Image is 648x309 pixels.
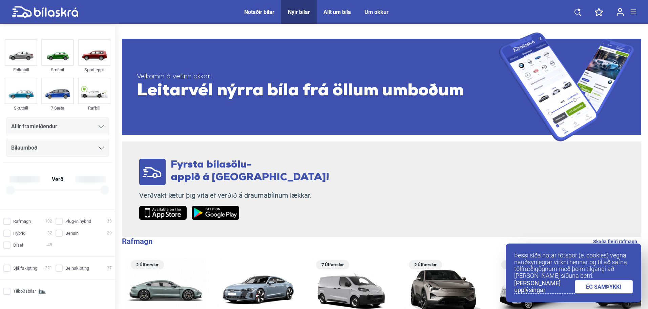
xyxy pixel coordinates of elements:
span: Rafmagn [13,218,31,225]
span: 221 [45,265,52,272]
span: 7 Útfærslur [319,260,346,269]
span: Verð [50,177,65,182]
p: Þessi síða notar fótspor (e. cookies) vegna nauðsynlegrar virkni hennar og til að safna tölfræðig... [514,252,633,279]
b: Rafmagn [122,237,152,246]
span: 102 [45,218,52,225]
span: Tilboðsbílar [13,288,36,295]
span: Beinskipting [65,265,89,272]
a: Um okkur [364,9,389,15]
span: Dísel [13,242,23,249]
span: Leitarvél nýrra bíla frá öllum umboðum [137,81,499,101]
span: Sjálfskipting [13,265,37,272]
span: 38 [107,218,112,225]
div: 7 Sæta [41,104,74,112]
a: Skoða fleiri rafmagn [593,237,637,246]
span: Bílaumboð [11,143,37,153]
span: 29 [107,230,112,237]
span: 2 Útfærslur [412,260,439,269]
a: Velkomin á vefinn okkar!Leitarvél nýrra bíla frá öllum umboðum [122,32,641,141]
div: Fólksbíll [5,66,37,74]
a: Allt um bíla [323,9,351,15]
span: Velkomin á vefinn okkar! [137,73,499,81]
span: 2 Útfærslur [134,260,161,269]
a: [PERSON_NAME] upplýsingar [514,280,575,294]
span: Allir framleiðendur [11,122,57,131]
img: user-login.svg [616,8,624,16]
a: Nýir bílar [288,9,310,15]
span: 45 [47,242,52,249]
span: Fyrsta bílasölu- appið á [GEOGRAPHIC_DATA]! [171,160,329,183]
a: Notaðir bílar [244,9,274,15]
div: Sportjeppi [78,66,110,74]
span: Bensín [65,230,79,237]
span: 2 Útfærslur [505,260,531,269]
a: ÉG SAMÞYKKI [575,280,633,293]
div: Skutbíll [5,104,37,112]
span: 32 [47,230,52,237]
div: Smábíl [41,66,74,74]
span: Hybrid [13,230,25,237]
div: Rafbíll [78,104,110,112]
span: Plug-in hybrid [65,218,91,225]
p: Verðvakt lætur þig vita ef verðið á draumabílnum lækkar. [139,191,329,200]
span: 37 [107,265,112,272]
